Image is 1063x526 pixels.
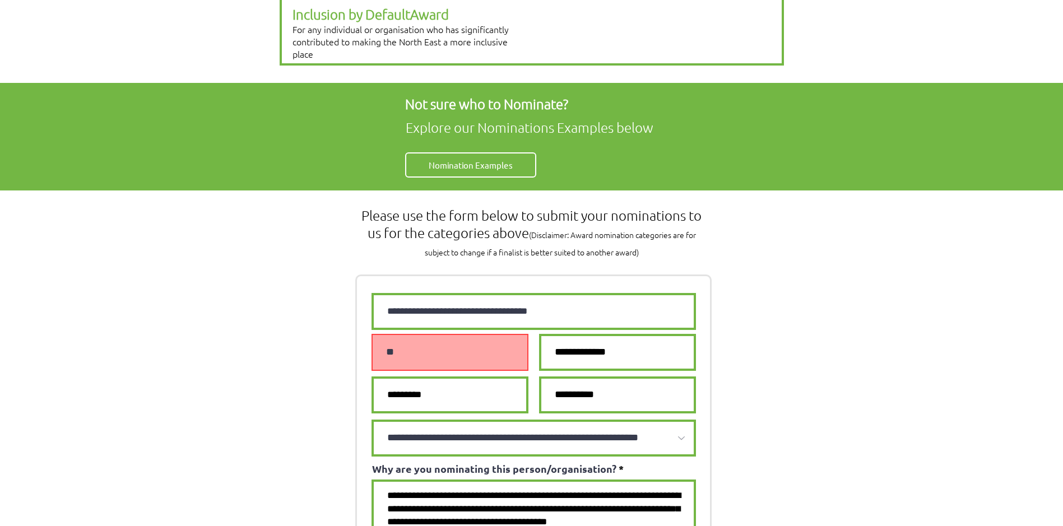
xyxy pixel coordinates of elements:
[405,95,568,112] span: Not sure who to Nominate?
[406,119,653,136] span: Explore our Nominations Examples below
[375,6,410,22] span: efault
[372,420,696,457] select: Which award category are you nominating person/organisation for?
[293,23,509,60] span: For any individual or organisation who has significantly contributed to making the North East a m...
[429,159,513,171] span: Nomination Examples
[405,152,536,178] a: Nomination Examples
[293,6,375,22] span: Inclusion by D
[372,464,696,474] label: Why are you nominating this person/organisation?
[361,207,702,258] span: Please use the form below to submit your nominations to us for the categories above
[410,6,449,22] span: Award
[425,229,696,258] span: (Disclaimer: Award nomination categories are for subject to change if a finalist is better suited...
